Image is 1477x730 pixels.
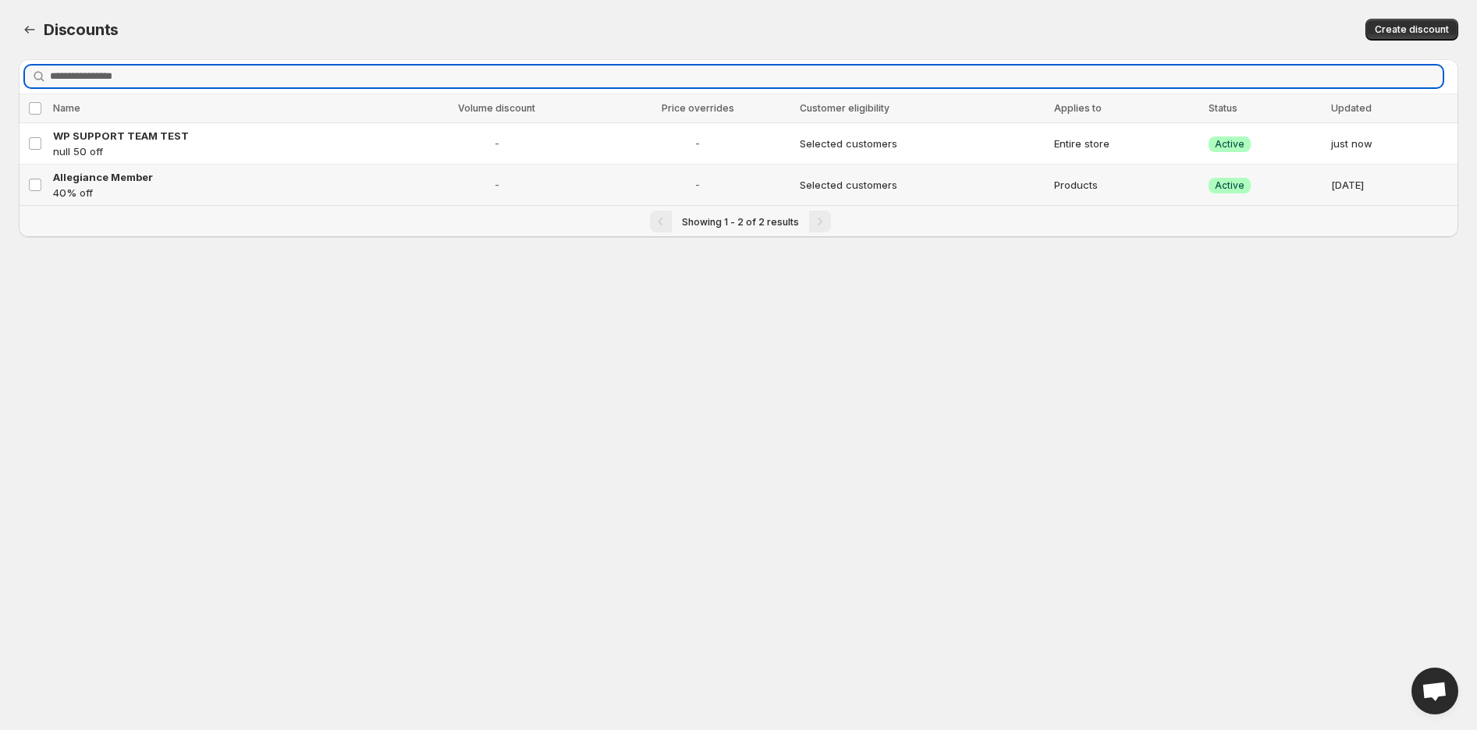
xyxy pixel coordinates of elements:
span: Active [1215,179,1244,192]
span: Showing 1 - 2 of 2 results [682,216,799,228]
button: Back to dashboard [19,19,41,41]
a: WP SUPPORT TEAM TEST [53,128,389,144]
span: Customer eligibility [800,102,889,114]
span: - [605,177,790,193]
td: [DATE] [1326,165,1458,206]
span: Status [1209,102,1237,114]
td: Selected customers [795,165,1049,206]
a: Allegiance Member [53,169,389,185]
span: Discounts [44,20,119,39]
p: null 50 off [53,144,389,159]
span: - [605,136,790,151]
span: Name [53,102,80,114]
span: Create discount [1375,23,1449,36]
td: Selected customers [795,123,1049,165]
span: Volume discount [458,102,535,114]
span: Price overrides [662,102,734,114]
a: Open chat [1411,668,1458,714]
span: WP SUPPORT TEAM TEST [53,129,189,142]
td: Products [1049,165,1204,206]
span: - [399,136,595,151]
span: Active [1215,138,1244,151]
td: just now [1326,123,1458,165]
span: Updated [1331,102,1372,114]
nav: Pagination [19,205,1458,237]
span: Allegiance Member [53,171,153,183]
p: 40% off [53,185,389,200]
span: - [399,177,595,193]
button: Create discount [1365,19,1458,41]
td: Entire store [1049,123,1204,165]
span: Applies to [1054,102,1102,114]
